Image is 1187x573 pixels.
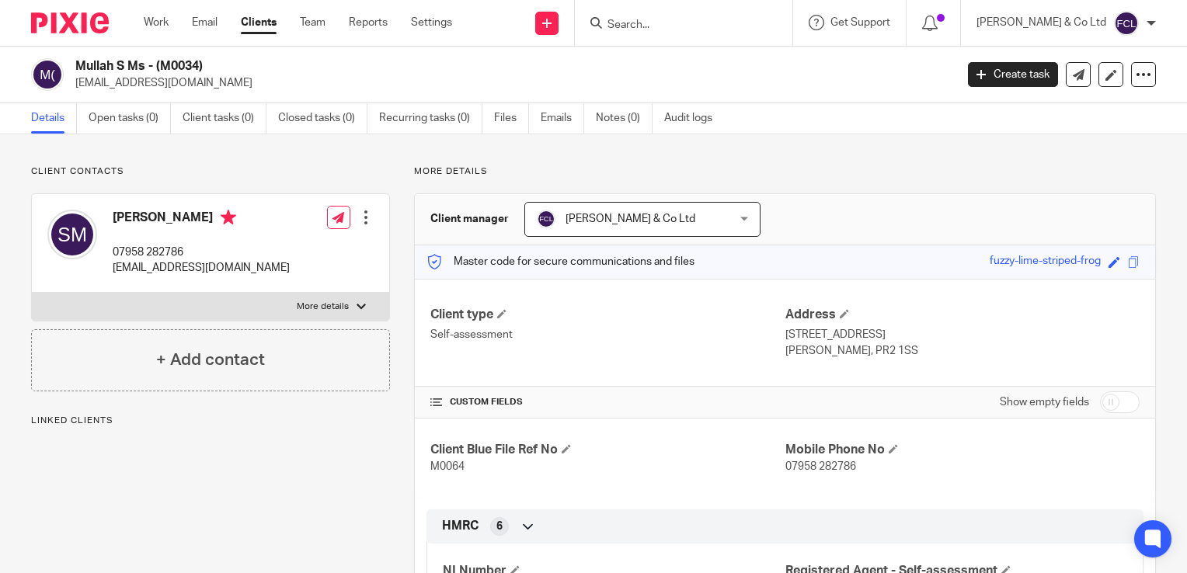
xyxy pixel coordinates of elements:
[349,15,388,30] a: Reports
[785,343,1140,359] p: [PERSON_NAME], PR2 1SS
[430,442,785,458] h4: Client Blue File Ref No
[31,103,77,134] a: Details
[566,214,695,224] span: [PERSON_NAME] & Co Ltd
[414,165,1156,178] p: More details
[430,211,509,227] h3: Client manager
[537,210,555,228] img: svg%3E
[1000,394,1089,410] label: Show empty fields
[156,348,265,372] h4: + Add contact
[31,165,390,178] p: Client contacts
[430,396,785,408] h4: CUSTOM FIELDS
[297,300,349,313] p: More details
[541,103,584,134] a: Emails
[430,327,785,342] p: Self-assessment
[976,15,1106,30] p: [PERSON_NAME] & Co Ltd
[785,442,1140,458] h4: Mobile Phone No
[830,17,890,28] span: Get Support
[411,15,452,30] a: Settings
[89,103,171,134] a: Open tasks (0)
[430,461,465,472] span: M0064
[785,461,856,472] span: 07958 282786
[47,210,97,259] img: svg%3E
[426,254,694,269] p: Master code for secure communications and files
[430,307,785,323] h4: Client type
[241,15,277,30] a: Clients
[31,415,390,427] p: Linked clients
[144,15,169,30] a: Work
[968,62,1058,87] a: Create task
[75,75,945,91] p: [EMAIL_ADDRESS][DOMAIN_NAME]
[990,253,1101,271] div: fuzzy-lime-striped-frog
[192,15,218,30] a: Email
[785,307,1140,323] h4: Address
[596,103,653,134] a: Notes (0)
[664,103,724,134] a: Audit logs
[113,245,290,260] p: 07958 282786
[221,210,236,225] i: Primary
[183,103,266,134] a: Client tasks (0)
[300,15,325,30] a: Team
[75,58,771,75] h2: Mullah S Ms - (M0034)
[494,103,529,134] a: Files
[442,518,479,534] span: HMRC
[379,103,482,134] a: Recurring tasks (0)
[1114,11,1139,36] img: svg%3E
[113,260,290,276] p: [EMAIL_ADDRESS][DOMAIN_NAME]
[606,19,746,33] input: Search
[113,210,290,229] h4: [PERSON_NAME]
[278,103,367,134] a: Closed tasks (0)
[496,519,503,534] span: 6
[31,12,109,33] img: Pixie
[785,327,1140,342] p: [STREET_ADDRESS]
[31,58,64,91] img: svg%3E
